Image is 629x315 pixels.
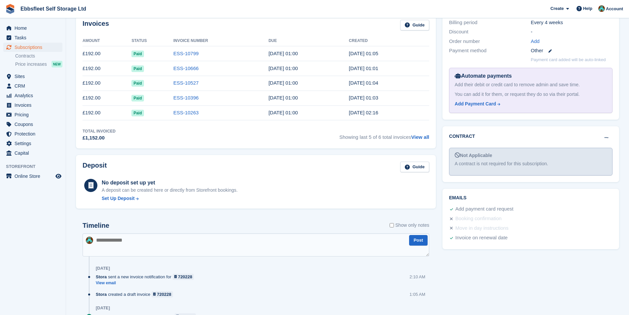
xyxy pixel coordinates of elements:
span: Pricing [15,110,54,119]
time: 2025-06-27 00:00:00 UTC [268,80,298,86]
span: Storefront [6,163,66,170]
a: ESS-10527 [173,80,199,86]
div: Total Invoiced [83,128,116,134]
a: menu [3,110,62,119]
input: Show only notes [390,222,394,229]
span: Paid [131,80,144,87]
a: menu [3,139,62,148]
th: Status [131,36,173,46]
div: £1,152.00 [83,134,116,142]
td: £192.00 [83,105,131,120]
div: Add payment card request [455,205,513,213]
span: Paid [131,51,144,57]
div: 1:05 AM [409,291,425,297]
a: Contracts [15,53,62,59]
span: Paid [131,65,144,72]
span: Sites [15,72,54,81]
div: [DATE] [96,266,110,271]
img: George Spring [598,5,605,12]
span: Price increases [15,61,47,67]
div: Set Up Deposit [102,195,135,202]
a: View all [411,134,429,140]
div: Automate payments [455,72,607,80]
div: 2:10 AM [409,274,425,280]
span: Subscriptions [15,43,54,52]
div: [DATE] [96,305,110,311]
div: No deposit set up yet [102,179,238,187]
h2: Contract [449,133,475,140]
div: Payment method [449,47,531,55]
a: menu [3,172,62,181]
a: Guide [400,20,429,31]
td: £192.00 [83,46,131,61]
a: View email [96,280,197,286]
a: menu [3,81,62,91]
span: Account [606,6,623,12]
span: Invoices [15,100,54,110]
span: Settings [15,139,54,148]
a: Add [531,38,540,45]
span: Home [15,23,54,33]
div: created a draft invoice [96,291,176,297]
a: 720228 [152,291,173,297]
p: Payment card added will be auto-linked [531,57,606,63]
a: menu [3,129,62,138]
a: menu [3,148,62,158]
th: Invoice Number [173,36,268,46]
button: Post [409,235,428,246]
time: 2025-06-26 00:04:45 UTC [349,80,378,86]
div: sent a new invoice notification for [96,274,197,280]
time: 2025-05-30 00:00:00 UTC [268,95,298,100]
time: 2025-07-25 00:00:00 UTC [268,65,298,71]
a: Price increases NEW [15,60,62,68]
div: You can add it for them, or request they do so via their portal. [455,91,607,98]
div: Booking confirmation [455,215,502,223]
h2: Emails [449,195,612,201]
img: George Spring [86,237,93,244]
span: Stora [96,274,107,280]
span: Stora [96,291,107,297]
div: Not Applicable [455,152,607,159]
h2: Timeline [83,222,109,229]
p: A deposit can be created here or directly from Storefront bookings. [102,187,238,194]
a: Guide [400,162,429,173]
img: stora-icon-8386f47178a22dfd0bd8f6a31ec36ba5ce8667c1dd55bd0f319d3a0aa187defe.svg [5,4,15,14]
th: Due [268,36,349,46]
td: £192.00 [83,61,131,76]
time: 2025-07-24 00:01:54 UTC [349,65,378,71]
span: CRM [15,81,54,91]
span: Capital [15,148,54,158]
a: 720228 [173,274,194,280]
div: Billing period [449,19,531,26]
a: menu [3,43,62,52]
h2: Invoices [83,20,109,31]
time: 2025-05-01 01:16:42 UTC [349,110,378,115]
span: Help [583,5,592,12]
th: Amount [83,36,131,46]
a: menu [3,100,62,110]
span: Protection [15,129,54,138]
td: £192.00 [83,91,131,105]
div: NEW [52,61,62,67]
div: Discount [449,28,531,36]
div: A contract is not required for this subscription. [455,160,607,167]
div: - [531,28,612,36]
span: Create [550,5,564,12]
div: Add Payment Card [455,100,496,107]
a: menu [3,120,62,129]
a: menu [3,33,62,42]
span: Paid [131,95,144,101]
span: Tasks [15,33,54,42]
div: 720228 [178,274,192,280]
a: ESS-10666 [173,65,199,71]
a: Add Payment Card [455,100,604,107]
span: Online Store [15,172,54,181]
span: Analytics [15,91,54,100]
a: Preview store [54,172,62,180]
td: £192.00 [83,76,131,91]
a: ESS-10263 [173,110,199,115]
a: ESS-10799 [173,51,199,56]
time: 2025-08-21 00:05:48 UTC [349,51,378,56]
a: Set Up Deposit [102,195,238,202]
span: Coupons [15,120,54,129]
